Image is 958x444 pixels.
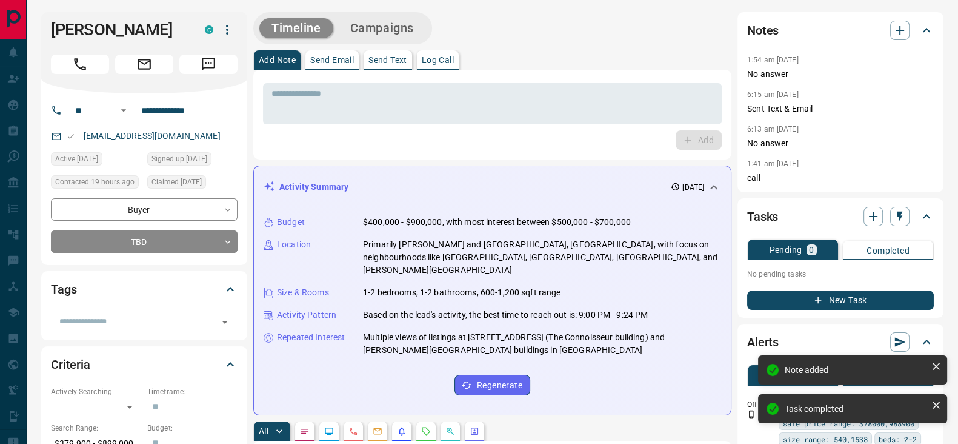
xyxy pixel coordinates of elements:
div: Criteria [51,350,238,379]
p: Pending [769,246,802,254]
a: [EMAIL_ADDRESS][DOMAIN_NAME] [84,131,221,141]
button: New Task [747,291,934,310]
p: 6:15 am [DATE] [747,90,799,99]
svg: Push Notification Only [747,410,756,419]
p: All [259,427,268,436]
p: call [747,172,934,184]
p: No pending tasks [747,265,934,283]
svg: Lead Browsing Activity [324,426,334,436]
p: Activity Pattern [277,309,336,321]
p: 0 [809,246,814,254]
div: TBD [51,230,238,253]
svg: Listing Alerts [397,426,407,436]
div: Activity Summary[DATE] [264,176,721,198]
p: Completed [867,246,910,255]
p: Add Note [259,56,296,64]
span: Message [179,55,238,74]
p: Repeated Interest [277,331,345,344]
div: Tue Oct 14 2025 [51,152,141,169]
span: Claimed [DATE] [151,176,202,188]
p: Sent Text & Email [747,103,934,115]
svg: Requests [421,426,431,436]
span: Call [51,55,109,74]
h2: Alerts [747,332,779,352]
svg: Emails [373,426,382,436]
span: Email [115,55,173,74]
div: Note added [785,365,926,375]
p: Log Call [422,56,454,64]
div: Buyer [51,198,238,221]
h1: [PERSON_NAME] [51,20,187,39]
p: Send Email [310,56,354,64]
span: Contacted 19 hours ago [55,176,135,188]
p: $400,000 - $900,000, with most interest between $500,000 - $700,000 [363,216,631,229]
p: Location [277,238,311,251]
div: Wed Oct 15 2025 [147,175,238,192]
h2: Criteria [51,355,90,374]
p: No answer [747,137,934,150]
div: Task completed [785,404,926,414]
button: Open [216,314,233,331]
div: Wed Oct 15 2025 [51,175,141,192]
p: Based on the lead's activity, the best time to reach out is: 9:00 PM - 9:24 PM [363,309,648,321]
p: Send Text [368,56,407,64]
p: No answer [747,68,934,81]
p: 6:13 am [DATE] [747,125,799,133]
p: Multiple views of listings at [STREET_ADDRESS] (The Connoisseur building) and [PERSON_NAME][GEOGR... [363,331,721,357]
p: 1:41 am [DATE] [747,160,799,168]
p: Primarily [PERSON_NAME] and [GEOGRAPHIC_DATA], [GEOGRAPHIC_DATA], with focus on neighbourhoods li... [363,238,721,277]
div: condos.ca [205,25,213,34]
svg: Calls [348,426,358,436]
svg: Notes [300,426,310,436]
p: Size & Rooms [277,286,329,299]
p: Timeframe: [147,386,238,397]
p: Search Range: [51,423,141,434]
p: Activity Summary [279,181,348,193]
h2: Tags [51,280,76,299]
div: Notes [747,16,934,45]
p: Budget: [147,423,238,434]
div: Tue Oct 14 2025 [147,152,238,169]
h2: Tasks [747,207,778,226]
button: Open [116,103,131,118]
p: 1:54 am [DATE] [747,56,799,64]
button: Timeline [259,18,333,38]
p: Budget [277,216,305,229]
span: Active [DATE] [55,153,98,165]
div: Tags [51,275,238,304]
p: Actively Searching: [51,386,141,397]
button: Regenerate [454,375,530,395]
h2: Notes [747,21,779,40]
svg: Email Valid [67,132,75,141]
svg: Agent Actions [470,426,479,436]
span: Signed up [DATE] [151,153,207,165]
p: 1-2 bedrooms, 1-2 bathrooms, 600-1,200 sqft range [363,286,560,299]
p: [DATE] [682,182,704,193]
p: Off [747,399,771,410]
div: Alerts [747,328,934,357]
svg: Opportunities [445,426,455,436]
button: Campaigns [338,18,426,38]
div: Tasks [747,202,934,231]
